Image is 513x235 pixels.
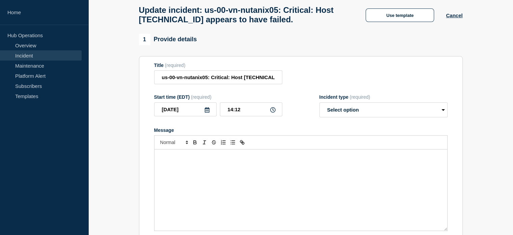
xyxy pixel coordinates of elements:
[237,138,247,146] button: Toggle link
[154,63,282,68] div: Title
[228,138,237,146] button: Toggle bulleted list
[139,5,354,24] h1: Update incident: us-00-vn-nutanix05: Critical: Host [TECHNICAL_ID] appears to have failed.
[154,102,217,116] input: YYYY-MM-DD
[220,102,282,116] input: HH:MM
[366,8,434,22] button: Use template
[154,70,282,84] input: Title
[350,94,370,100] span: (required)
[190,138,200,146] button: Toggle bold text
[165,63,186,68] span: (required)
[154,127,448,133] div: Message
[139,34,150,45] span: 1
[139,34,197,45] div: Provide details
[209,138,219,146] button: Toggle strikethrough text
[200,138,209,146] button: Toggle italic text
[319,94,448,100] div: Incident type
[446,13,462,18] button: Cancel
[219,138,228,146] button: Toggle ordered list
[154,94,282,100] div: Start time (EDT)
[319,102,448,117] select: Incident type
[157,138,190,146] span: Font size
[154,149,447,231] div: Message
[191,94,211,100] span: (required)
